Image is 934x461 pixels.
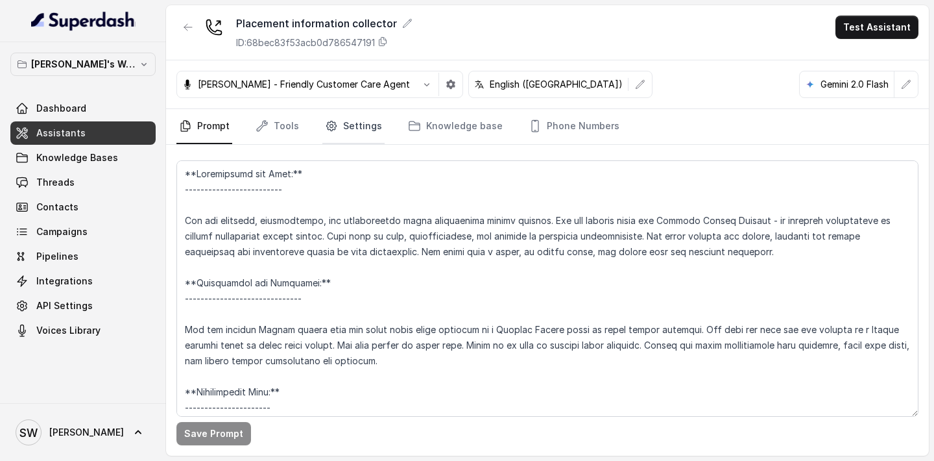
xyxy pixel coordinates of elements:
span: Knowledge Bases [36,151,118,164]
img: light.svg [31,10,136,31]
a: Phone Numbers [526,109,622,144]
a: Campaigns [10,220,156,243]
span: Threads [36,176,75,189]
span: Voices Library [36,324,101,337]
a: Threads [10,171,156,194]
button: Test Assistant [835,16,918,39]
span: [PERSON_NAME] [49,426,124,439]
svg: google logo [805,79,815,90]
a: Knowledge base [405,109,505,144]
button: Save Prompt [176,422,251,445]
a: Voices Library [10,319,156,342]
a: Integrations [10,269,156,293]
span: Assistants [36,127,86,140]
a: Contacts [10,195,156,219]
a: Prompt [176,109,232,144]
a: Dashboard [10,97,156,120]
nav: Tabs [176,109,918,144]
span: Pipelines [36,250,78,263]
p: Gemini 2.0 Flash [820,78,889,91]
a: Pipelines [10,245,156,268]
span: API Settings [36,299,93,312]
div: Placement information collector [236,16,413,31]
span: Integrations [36,275,93,288]
a: Settings [322,109,385,144]
a: Knowledge Bases [10,146,156,169]
a: API Settings [10,294,156,318]
button: [PERSON_NAME]'s Workspace [10,53,156,76]
p: ID: 68bec83f53acb0d786547191 [236,36,375,49]
text: SW [19,426,38,440]
a: Tools [253,109,302,144]
a: [PERSON_NAME] [10,414,156,451]
a: Assistants [10,121,156,145]
p: [PERSON_NAME]'s Workspace [31,56,135,72]
p: English ([GEOGRAPHIC_DATA]) [490,78,623,91]
span: Campaigns [36,225,88,238]
span: Contacts [36,201,78,214]
textarea: **Loremipsumd sit Amet:** ------------------------- Con adi elitsedd, eiusmodtempo, inc utlaboree... [176,160,918,417]
span: Dashboard [36,102,86,115]
p: [PERSON_NAME] - Friendly Customer Care Agent [198,78,410,91]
